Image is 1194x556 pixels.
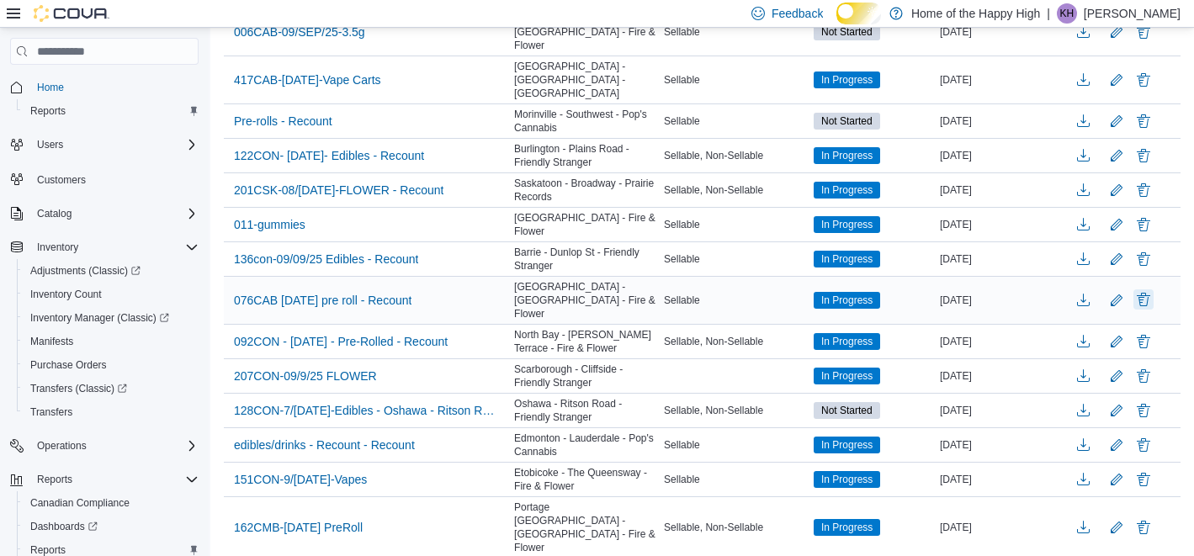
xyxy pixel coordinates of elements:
[661,331,810,352] div: Sellable, Non-Sellable
[24,355,114,375] a: Purchase Orders
[661,290,810,310] div: Sellable
[937,469,1063,490] div: [DATE]
[17,400,205,424] button: Transfers
[30,104,66,118] span: Reports
[821,403,873,418] span: Not Started
[37,241,78,254] span: Inventory
[3,167,205,191] button: Customers
[227,329,454,354] button: 092CON - [DATE] - Pre-Rolled - Recount
[514,328,657,355] span: North Bay - [PERSON_NAME] Terrace - Fire & Flower
[821,183,873,198] span: In Progress
[836,3,881,24] input: Dark Mode
[227,246,425,272] button: 136con-09/09/25 Edibles - Recount
[814,519,880,536] span: In Progress
[514,466,657,493] span: Etobicoke - The Queensway - Fire & Flower
[514,500,657,554] span: Portage [GEOGRAPHIC_DATA] - [GEOGRAPHIC_DATA] - Fire & Flower
[514,108,657,135] span: Morinville - Southwest - Pop's Cannabis
[1133,331,1154,352] button: Delete
[30,204,199,224] span: Catalog
[814,216,880,233] span: In Progress
[30,168,199,189] span: Customers
[24,402,79,422] a: Transfers
[814,24,880,40] span: Not Started
[661,469,810,490] div: Sellable
[514,246,657,273] span: Barrie - Dunlop St - Friendly Stranger
[24,331,199,352] span: Manifests
[1106,109,1127,134] button: Edit count details
[1133,289,1154,310] button: Delete
[227,467,374,492] button: 151CON-9/[DATE]-Vapes
[227,515,369,540] button: 162CMB-[DATE] PreRoll
[814,113,880,130] span: Not Started
[1106,398,1127,423] button: Edit count details
[3,75,205,99] button: Home
[24,493,136,513] a: Canadian Compliance
[821,520,873,535] span: In Progress
[814,147,880,164] span: In Progress
[30,170,93,190] a: Customers
[17,259,205,283] a: Adjustments (Classic)
[234,519,363,536] span: 162CMB-[DATE] PreRoll
[17,353,205,377] button: Purchase Orders
[661,180,810,200] div: Sellable, Non-Sellable
[227,432,422,458] button: edibles/drinks - Recount - Recount
[661,22,810,42] div: Sellable
[30,135,199,155] span: Users
[1133,400,1154,421] button: Delete
[17,306,205,330] a: Inventory Manager (Classic)
[30,382,127,395] span: Transfers (Classic)
[514,397,657,424] span: Oshawa - Ritson Road - Friendly Stranger
[821,24,873,40] span: Not Started
[1106,143,1127,168] button: Edit count details
[17,377,205,400] a: Transfers (Classic)
[814,437,880,453] span: In Progress
[1133,214,1154,235] button: Delete
[821,472,873,487] span: In Progress
[814,368,880,384] span: In Progress
[937,366,1063,386] div: [DATE]
[30,469,79,490] button: Reports
[1084,3,1181,24] p: [PERSON_NAME]
[1060,3,1075,24] span: KH
[17,99,205,123] button: Reports
[514,60,657,100] span: [GEOGRAPHIC_DATA] - [GEOGRAPHIC_DATA] - [GEOGRAPHIC_DATA]
[821,217,873,232] span: In Progress
[3,236,205,259] button: Inventory
[1133,366,1154,386] button: Delete
[3,202,205,225] button: Catalog
[17,515,205,538] a: Dashboards
[30,77,71,98] a: Home
[30,77,199,98] span: Home
[234,216,305,233] span: 011-gummies
[227,143,431,168] button: 122CON- [DATE]- Edibles - Recount
[30,358,107,372] span: Purchase Orders
[661,400,810,421] div: Sellable, Non-Sellable
[37,138,63,151] span: Users
[661,146,810,166] div: Sellable, Non-Sellable
[1133,180,1154,200] button: Delete
[3,133,205,156] button: Users
[17,491,205,515] button: Canadian Compliance
[24,493,199,513] span: Canadian Compliance
[30,436,199,456] span: Operations
[37,207,72,220] span: Catalog
[821,293,873,308] span: In Progress
[1133,111,1154,131] button: Delete
[24,101,199,121] span: Reports
[34,5,109,22] img: Cova
[814,402,880,419] span: Not Started
[24,355,199,375] span: Purchase Orders
[30,135,70,155] button: Users
[661,111,810,131] div: Sellable
[24,516,104,537] a: Dashboards
[937,146,1063,166] div: [DATE]
[661,249,810,269] div: Sellable
[1133,249,1154,269] button: Delete
[937,111,1063,131] div: [DATE]
[937,214,1063,235] div: [DATE]
[234,437,415,453] span: edibles/drinks - Recount - Recount
[24,261,199,281] span: Adjustments (Classic)
[234,182,443,199] span: 201CSK-08/[DATE]-FLOWER - Recount
[814,182,880,199] span: In Progress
